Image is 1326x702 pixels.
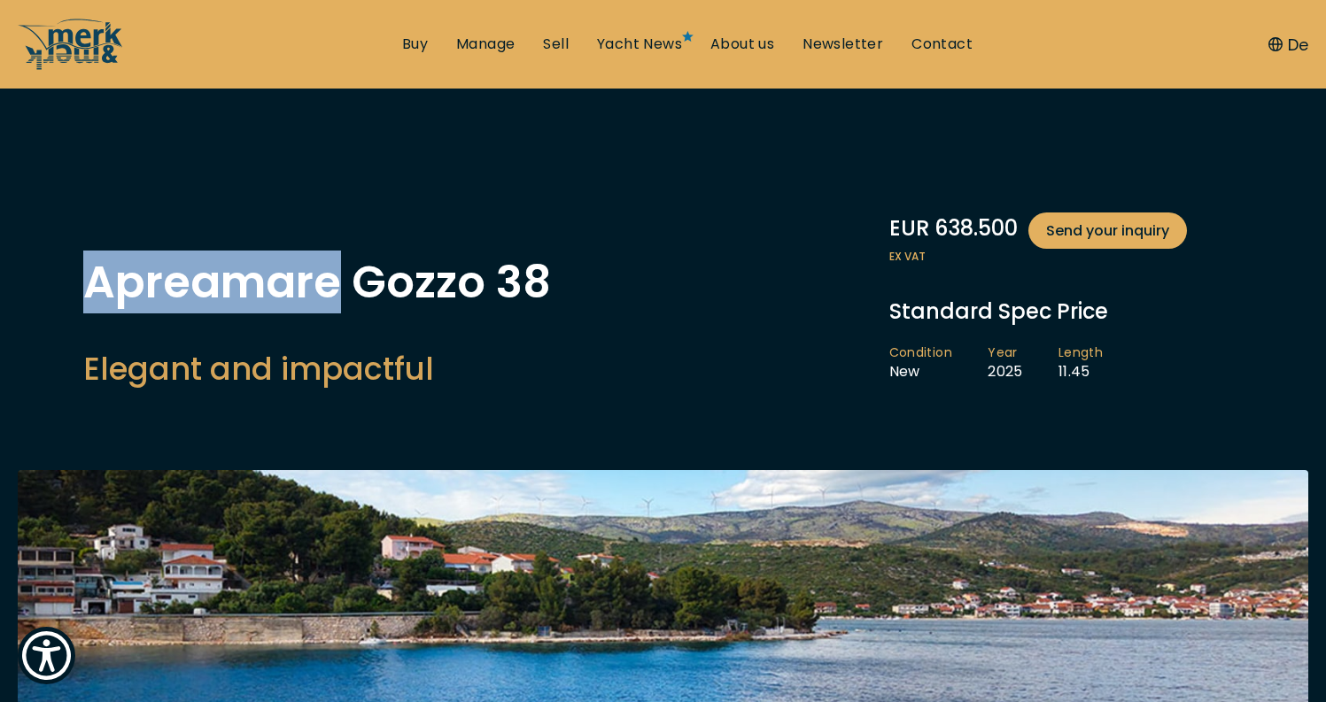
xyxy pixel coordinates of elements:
span: ex VAT [889,249,1244,265]
h2: Elegant and impactful [83,347,551,390]
span: Year [988,344,1023,362]
span: Send your inquiry [1046,220,1169,242]
div: EUR 638.500 [889,212,1244,249]
h1: Apreamare Gozzo 38 [83,260,551,305]
span: Standard Spec Price [889,297,1108,326]
li: 11.45 [1058,344,1138,382]
a: Newsletter [803,35,883,54]
span: Length [1058,344,1103,362]
a: Manage [456,35,515,54]
a: About us [710,35,774,54]
button: Show Accessibility Preferences [18,627,75,684]
a: Send your inquiry [1028,212,1187,249]
a: Sell [543,35,569,54]
li: 2025 [988,344,1058,382]
span: Condition [889,344,953,362]
a: Contact [911,35,973,54]
a: Yacht News [597,35,682,54]
a: Buy [402,35,428,54]
li: New [889,344,989,382]
button: De [1268,33,1308,57]
a: / [18,56,124,76]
